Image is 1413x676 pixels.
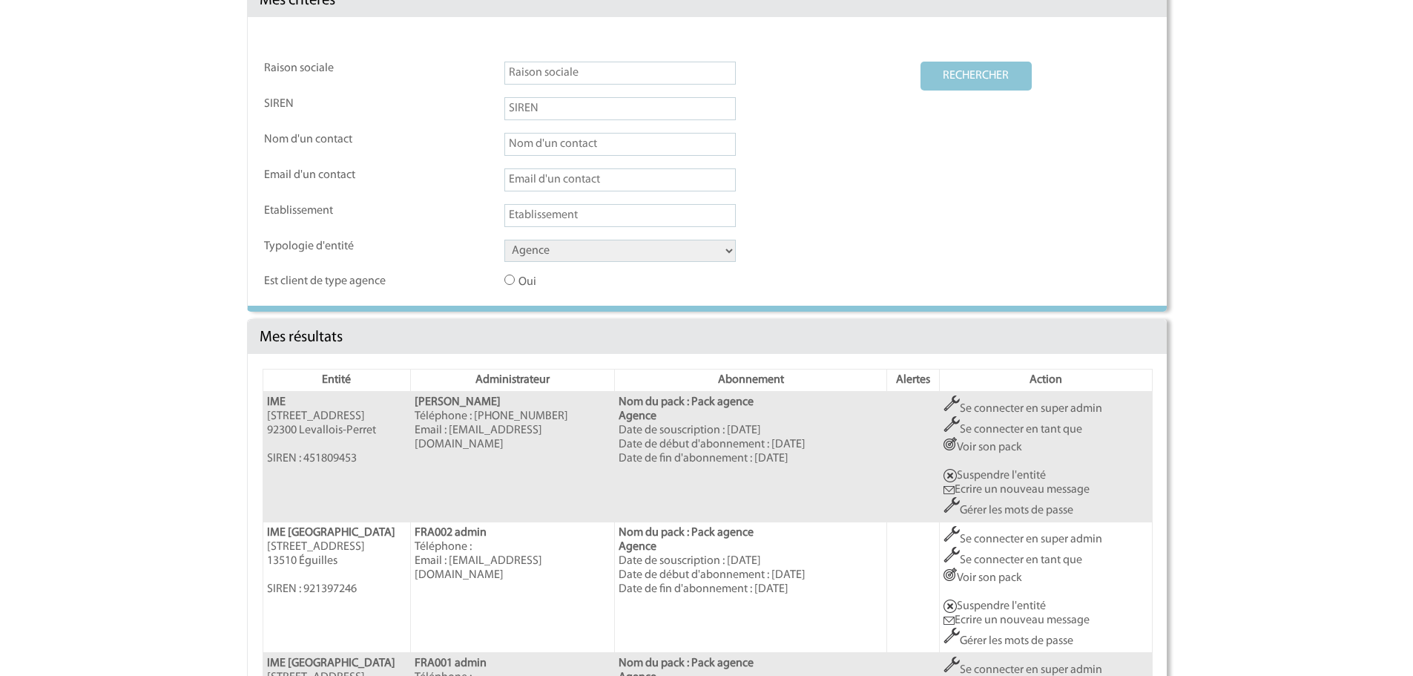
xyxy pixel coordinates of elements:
[943,486,955,494] img: Ecrire un nouveau message
[619,396,754,408] b: Nom du pack : Pack agence
[504,97,736,120] input: SIREN
[504,133,736,156] input: Nom d'un contact
[943,424,1082,436] a: Se connecter en tant que
[943,403,1102,415] a: Se connecter en super admin
[943,614,1090,626] a: Ecrire un nouveau message
[267,396,286,408] b: IME
[248,320,1167,354] div: Mes résultats
[619,527,754,539] b: Nom du pack : Pack agence
[504,62,736,85] input: Raison sociale
[943,470,1046,482] a: Suspendre l'entité
[411,392,615,522] td: Téléphone : [PHONE_NUMBER] Email : [EMAIL_ADDRESS][DOMAIN_NAME]
[615,370,887,392] th: Abonnement: activer pour trier la colonne par ordre croissant
[943,437,957,450] img: ActionCo.png
[943,664,1102,676] a: Se connecter en super admin
[943,600,1046,612] a: Suspendre l'entité
[615,392,887,522] td: Date de souscription : [DATE] Date de début d'abonnement : [DATE] Date de fin d'abonnement : [DATE]
[943,505,1073,516] a: Gérer les mots de passe
[263,370,411,392] th: Entité: activer pour trier la colonne par ordre décroissant
[943,600,957,613] img: Suspendre entite
[264,62,398,76] label: Raison sociale
[267,527,395,539] b: IME [GEOGRAPHIC_DATA]
[415,657,487,669] b: FRA001 admin
[411,522,615,653] td: Téléphone : Email : [EMAIL_ADDRESS][DOMAIN_NAME]
[943,628,960,644] img: Outils.png
[504,275,638,289] label: Oui
[943,484,1090,496] a: Ecrire un nouveau message
[264,275,398,289] label: Est client de type agence
[943,547,960,563] img: Outils.png
[619,657,754,669] b: Nom du pack : Pack agence
[943,497,960,513] img: Outils.png
[943,526,960,542] img: Outils.png
[263,522,411,653] td: [STREET_ADDRESS] 13510 Éguilles SIREN : 921397246
[619,541,656,553] b: Agence
[940,370,1152,392] th: Action: activer pour trier la colonne par ordre croissant
[943,635,1073,647] a: Gérer les mots de passe
[504,168,736,191] input: Email d'un contact
[943,657,960,673] img: Outils.png
[264,97,398,111] label: SIREN
[263,392,411,522] td: [STREET_ADDRESS] 92300 Levallois-Perret SIREN : 451809453
[943,396,960,412] img: Outils.png
[415,396,501,408] b: [PERSON_NAME]
[920,62,1032,91] button: RECHERCHER
[943,572,1022,584] a: Voir son pack
[264,133,398,147] label: Nom d'un contact
[886,370,939,392] th: Alertes: activer pour trier la colonne par ordre croissant
[264,168,398,183] label: Email d'un contact
[943,469,957,482] img: Suspendre entite
[411,370,615,392] th: Administrateur: activer pour trier la colonne par ordre croissant
[264,204,398,218] label: Etablissement
[943,534,1102,545] a: Se connecter en super admin
[943,617,955,625] img: Ecrire un nouveau message
[943,442,1022,453] a: Voir son pack
[415,527,487,539] b: FRA002 admin
[264,240,398,254] label: Typologie d'entité
[504,204,736,227] input: Etablissement
[943,416,960,433] img: Outils.png
[267,657,395,669] b: IME [GEOGRAPHIC_DATA]
[943,554,1082,566] a: Se connecter en tant que
[615,522,887,653] td: Date de souscription : [DATE] Date de début d'abonnement : [DATE] Date de fin d'abonnement : [DATE]
[943,568,957,581] img: ActionCo.png
[619,410,656,422] b: Agence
